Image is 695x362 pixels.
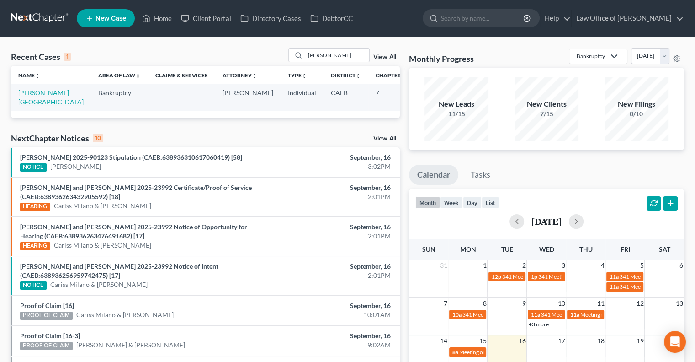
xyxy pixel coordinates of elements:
[273,183,391,192] div: September, 16
[273,232,391,241] div: 2:01PM
[373,54,396,60] a: View All
[605,109,668,119] div: 0/10
[439,260,448,271] span: 31
[273,153,391,162] div: September, 16
[635,298,644,309] span: 12
[50,162,101,171] a: [PERSON_NAME]
[596,335,605,346] span: 18
[440,196,463,209] button: week
[557,335,566,346] span: 17
[577,52,605,60] div: Bankruptcy
[20,332,80,340] a: Proof of Claim [16-3]
[76,310,174,319] a: Cariss Milano & [PERSON_NAME]
[223,72,257,79] a: Attorneyunfold_more
[50,280,148,289] a: Cariss Milano & [PERSON_NAME]
[135,73,141,79] i: unfold_more
[306,10,357,27] a: DebtorCC
[442,298,448,309] span: 7
[609,273,618,280] span: 11a
[502,273,622,280] span: 341 Meeting for Cariss Milano & [PERSON_NAME]
[273,162,391,171] div: 3:02PM
[288,72,307,79] a: Typeunfold_more
[560,260,566,271] span: 3
[20,302,74,309] a: Proof of Claim [16]
[273,262,391,271] div: September, 16
[20,153,242,161] a: [PERSON_NAME] 2025-90123 Stipulation (CAEB:638936310617060419) [58]
[20,184,252,200] a: [PERSON_NAME] and [PERSON_NAME] 2025-23992 Certificate/Proof of Service (CAEB:638936263432905592)...
[64,53,71,61] div: 1
[18,72,40,79] a: Nameunfold_more
[409,53,474,64] h3: Monthly Progress
[452,349,458,356] span: 8a
[54,241,151,250] a: Cariss Milano & [PERSON_NAME]
[20,312,73,320] div: PROOF OF CLAIM
[570,311,579,318] span: 11a
[98,72,141,79] a: Area of Lawunfold_more
[609,283,618,290] span: 11a
[18,89,84,106] a: [PERSON_NAME][GEOGRAPHIC_DATA]
[557,298,566,309] span: 10
[459,349,598,356] span: Meeting of Creditors for Cariss Milano & [PERSON_NAME]
[368,84,414,110] td: 7
[531,216,562,226] h2: [DATE]
[20,242,50,250] div: HEARING
[491,273,501,280] span: 12p
[424,109,488,119] div: 11/15
[93,134,103,142] div: 10
[463,196,482,209] button: day
[531,273,537,280] span: 1p
[302,73,307,79] i: unfold_more
[424,99,488,109] div: New Leads
[409,165,458,185] a: Calendar
[572,10,684,27] a: Law Office of [PERSON_NAME]
[482,298,487,309] span: 8
[635,335,644,346] span: 19
[462,165,499,185] a: Tasks
[528,321,548,328] a: +3 more
[540,10,571,27] a: Help
[639,260,644,271] span: 5
[515,99,578,109] div: New Clients
[273,301,391,310] div: September, 16
[482,260,487,271] span: 1
[517,335,526,346] span: 16
[138,10,176,27] a: Home
[273,310,391,319] div: 10:01AM
[376,72,407,79] a: Chapterunfold_more
[273,331,391,340] div: September, 16
[462,311,544,318] span: 341 Meeting for [PERSON_NAME]
[620,245,630,253] span: Fri
[501,245,513,253] span: Tue
[605,99,668,109] div: New Filings
[20,262,218,279] a: [PERSON_NAME] and [PERSON_NAME] 2025-23992 Notice of Intent (CAEB:638936256959742475) [17]
[478,335,487,346] span: 15
[273,271,391,280] div: 2:01PM
[76,340,185,350] a: [PERSON_NAME] & [PERSON_NAME]
[541,311,623,318] span: 341 Meeting for [PERSON_NAME]
[531,311,540,318] span: 11a
[679,260,684,271] span: 6
[331,72,361,79] a: Districtunfold_more
[675,298,684,309] span: 13
[215,84,281,110] td: [PERSON_NAME]
[579,245,592,253] span: Thu
[273,222,391,232] div: September, 16
[273,340,391,350] div: 9:02AM
[482,196,499,209] button: list
[452,311,461,318] span: 10a
[596,298,605,309] span: 11
[355,73,361,79] i: unfold_more
[20,163,47,172] div: NOTICE
[91,84,148,110] td: Bankruptcy
[538,273,675,280] span: 341 Meeting for [PERSON_NAME][GEOGRAPHIC_DATA]
[460,245,476,253] span: Mon
[20,342,73,350] div: PROOF OF CLAIM
[20,203,50,211] div: HEARING
[324,84,368,110] td: CAEB
[439,335,448,346] span: 14
[54,201,151,211] a: Cariss Milano & [PERSON_NAME]
[20,223,247,240] a: [PERSON_NAME] and [PERSON_NAME] 2025-23992 Notice of Opportunity for Hearing (CAEB:63893626347649...
[273,192,391,201] div: 2:01PM
[441,10,525,27] input: Search by name...
[539,245,554,253] span: Wed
